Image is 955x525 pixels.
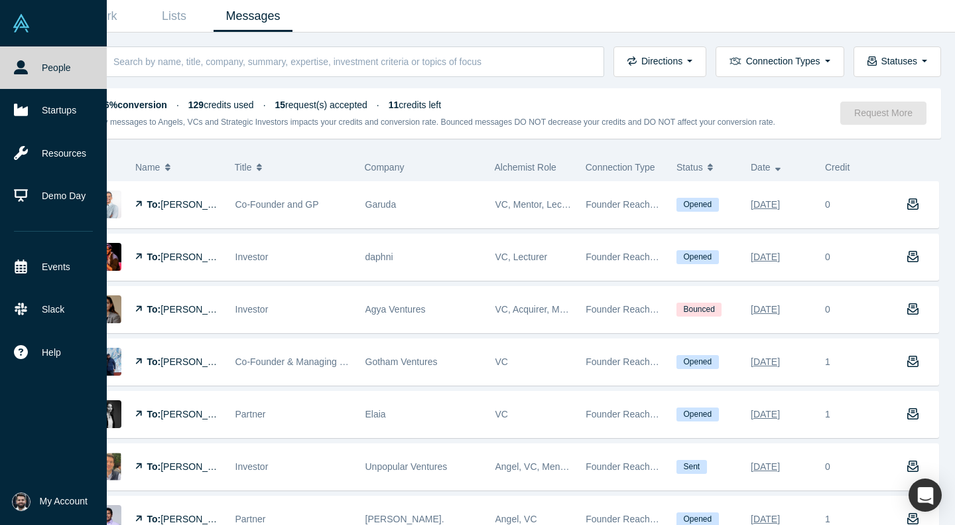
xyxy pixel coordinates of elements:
[214,1,292,32] a: Messages
[495,199,653,210] span: VC, Mentor, Lecturer, Channel Partner
[235,514,266,524] span: Partner
[818,392,893,437] div: 1
[495,252,548,262] span: VC, Lecturer
[160,199,237,210] span: [PERSON_NAME]
[389,100,441,110] span: credits left
[94,400,121,428] img: Anne-Sophie Carrese's Profile Image
[160,356,237,367] span: [PERSON_NAME]
[160,409,237,419] span: [PERSON_NAME]
[235,199,319,210] span: Co-Founder and GP
[586,409,663,419] span: Founder Reachout
[42,346,61,360] span: Help
[586,514,663,524] span: Founder Reachout
[92,117,776,127] small: Only messages to Angels, VCs and Strategic Investors impacts your credits and conversion rate. Bo...
[263,100,266,110] span: ·
[676,198,719,212] span: Opened
[147,409,161,419] strong: To:
[365,199,397,210] span: Garuda
[235,153,351,181] button: Title
[825,460,830,474] div: 0
[12,14,31,33] img: Alchemist Vault Logo
[365,252,393,262] span: daphni
[751,153,771,181] span: Date
[586,252,663,262] span: Founder Reachout
[235,153,252,181] span: Title
[12,492,88,511] button: My Account
[751,246,780,269] div: [DATE]
[188,100,254,110] span: credits used
[365,356,438,367] span: Gotham Ventures
[676,250,719,264] span: Opened
[235,461,269,472] span: Investor
[365,304,426,315] span: Agya Ventures
[112,46,590,77] input: Search by name, title, company, summary, expertise, investment criteria or topics of focus
[495,514,537,524] span: Angel, VC
[147,304,161,315] strong: To:
[676,153,703,181] span: Status
[365,409,386,419] span: Elaia
[586,199,663,210] span: Founder Reachout
[188,100,204,110] strong: 129
[676,460,707,474] span: Sent
[495,461,769,472] span: Angel, VC, Mentor, Lecturer, Channel Partner, Corporate Innovator
[365,162,405,173] span: Company
[40,494,88,508] span: My Account
[135,1,214,32] a: Lists
[176,100,179,110] span: ·
[825,303,830,317] div: 0
[365,461,448,472] span: Unpopular Ventures
[613,46,706,77] button: Directions
[586,356,663,367] span: Founder Reachout
[825,198,830,212] div: 0
[818,339,893,385] div: 1
[586,304,663,315] span: Founder Reachout
[751,153,811,181] button: Date
[751,193,780,216] div: [DATE]
[94,190,121,218] img: Rishi Taparia's Profile Image
[275,100,367,110] span: request(s) accepted
[235,252,269,262] span: Investor
[92,100,167,110] strong: 11.6% conversion
[235,409,266,419] span: Partner
[751,350,780,374] div: [DATE]
[160,514,237,524] span: [PERSON_NAME]
[854,46,941,77] button: Statuses
[676,153,737,181] button: Status
[147,461,161,472] strong: To:
[147,252,161,262] strong: To:
[160,461,237,472] span: [PERSON_NAME]
[716,46,844,77] button: Connection Types
[389,100,399,110] strong: 11
[676,355,719,369] span: Opened
[365,514,444,524] span: [PERSON_NAME].
[377,100,379,110] span: ·
[235,304,269,315] span: Investor
[586,162,655,173] span: Connection Type
[751,403,780,426] div: [DATE]
[94,348,121,376] img: Danny Schultz's Profile Image
[12,492,31,511] img: Rafi Wadan's Account
[147,199,161,210] strong: To:
[495,304,785,315] span: VC, Acquirer, Mentor, Channel Partner, Customer, Corporate Innovator
[94,295,121,323] img: Megan Ananian's Profile Image
[275,100,286,110] strong: 15
[160,252,237,262] span: [PERSON_NAME]
[94,243,121,271] img: Paul Bazin's Profile Image
[135,153,160,181] span: Name
[94,453,121,481] img: Sergii Zhuk's Profile Image
[235,356,372,367] span: Co-Founder & Managing Director
[495,356,508,367] span: VC
[751,455,780,479] div: [DATE]
[825,250,830,264] div: 0
[495,162,556,173] span: Alchemist Role
[751,298,780,321] div: [DATE]
[147,356,161,367] strong: To:
[676,408,719,421] span: Opened
[147,514,161,524] strong: To:
[160,304,237,315] span: [PERSON_NAME]
[825,162,850,173] span: Credit
[676,303,722,317] span: Bounced
[135,153,221,181] button: Name
[586,461,663,472] span: Founder Reachout
[495,409,508,419] span: VC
